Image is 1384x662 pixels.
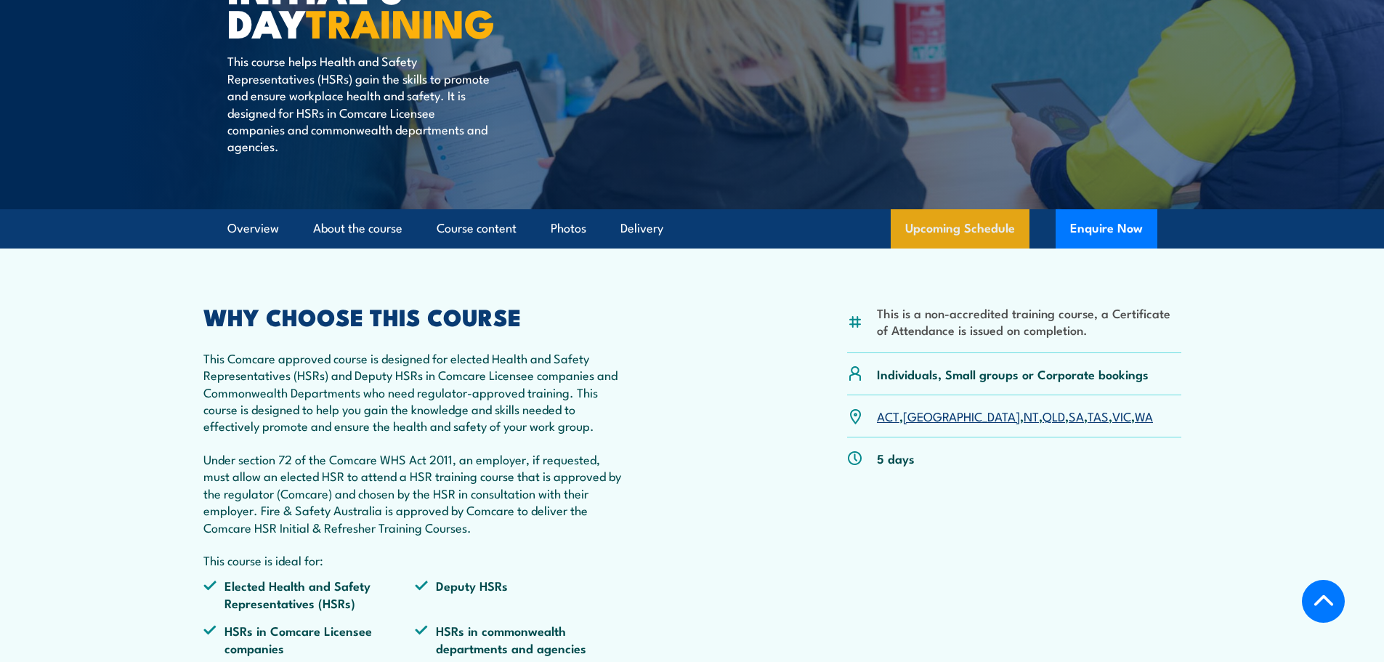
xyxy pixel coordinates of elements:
[877,450,915,467] p: 5 days
[551,209,586,248] a: Photos
[877,407,899,424] a: ACT
[203,350,628,435] p: This Comcare approved course is designed for elected Health and Safety Representatives (HSRs) and...
[203,306,628,326] h2: WHY CHOOSE THIS COURSE
[1056,209,1157,249] button: Enquire Now
[620,209,663,248] a: Delivery
[903,407,1020,424] a: [GEOGRAPHIC_DATA]
[1135,407,1153,424] a: WA
[1088,407,1109,424] a: TAS
[877,366,1149,382] p: Individuals, Small groups or Corporate bookings
[227,52,493,154] p: This course helps Health and Safety Representatives (HSRs) gain the skills to promote and ensure ...
[1024,407,1039,424] a: NT
[1112,407,1131,424] a: VIC
[203,552,628,568] p: This course is ideal for:
[313,209,402,248] a: About the course
[227,209,279,248] a: Overview
[203,451,628,536] p: Under section 72 of the Comcare WHS Act 2011, an employer, if requested, must allow an elected HS...
[415,577,627,611] li: Deputy HSRs
[415,622,627,656] li: HSRs in commonwealth departments and agencies
[877,304,1181,339] li: This is a non-accredited training course, a Certificate of Attendance is issued on completion.
[1043,407,1065,424] a: QLD
[891,209,1029,249] a: Upcoming Schedule
[437,209,517,248] a: Course content
[1069,407,1084,424] a: SA
[877,408,1153,424] p: , , , , , , ,
[203,622,416,656] li: HSRs in Comcare Licensee companies
[203,577,416,611] li: Elected Health and Safety Representatives (HSRs)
